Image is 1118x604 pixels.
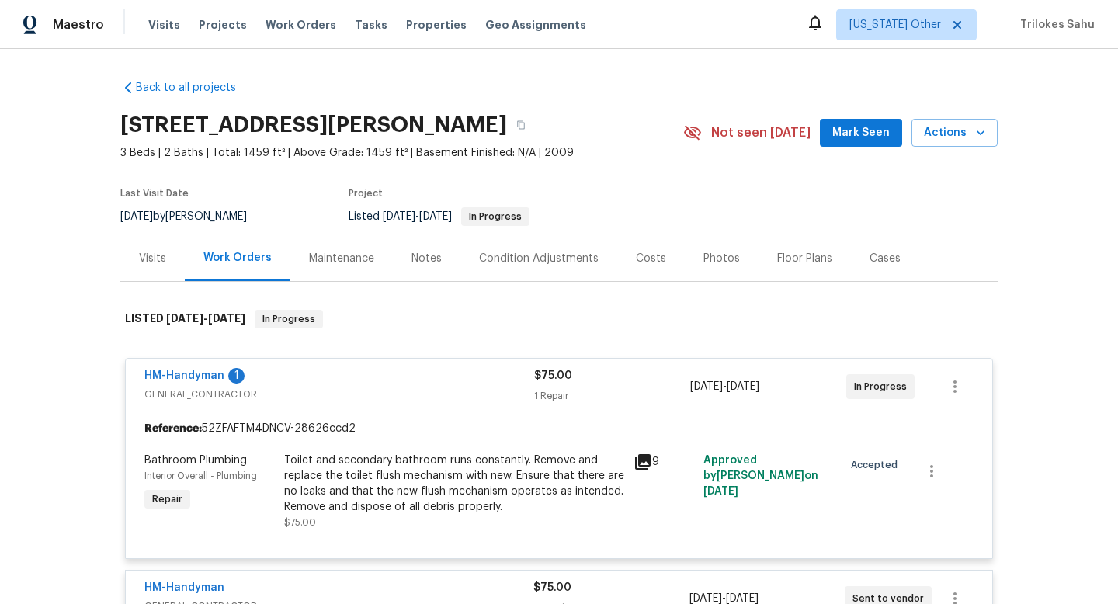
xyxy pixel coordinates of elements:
a: HM-Handyman [144,582,224,593]
span: Bathroom Plumbing [144,455,247,466]
div: Toilet and secondary bathroom runs constantly. Remove and replace the toilet flush mechanism with... [284,453,624,515]
h2: [STREET_ADDRESS][PERSON_NAME] [120,117,507,133]
span: 3 Beds | 2 Baths | Total: 1459 ft² | Above Grade: 1459 ft² | Basement Finished: N/A | 2009 [120,145,683,161]
span: $75.00 [533,582,571,593]
span: [DATE] [419,211,452,222]
span: Geo Assignments [485,17,586,33]
span: [DATE] [166,313,203,324]
span: Listed [349,211,529,222]
div: Notes [411,251,442,266]
span: [DATE] [689,593,722,604]
span: Accepted [851,457,904,473]
div: 9 [634,453,694,471]
span: - [383,211,452,222]
span: Not seen [DATE] [711,125,811,141]
div: LISTED [DATE]-[DATE]In Progress [120,294,998,344]
div: Photos [703,251,740,266]
div: by [PERSON_NAME] [120,207,266,226]
span: In Progress [463,212,528,221]
span: Tasks [355,19,387,30]
div: Costs [636,251,666,266]
span: [DATE] [208,313,245,324]
span: - [690,379,759,394]
span: Project [349,189,383,198]
div: 1 Repair [534,388,690,404]
span: Maestro [53,17,104,33]
span: Work Orders [266,17,336,33]
span: Last Visit Date [120,189,189,198]
button: Actions [911,119,998,148]
span: [DATE] [383,211,415,222]
div: Maintenance [309,251,374,266]
span: Properties [406,17,467,33]
span: In Progress [256,311,321,327]
span: Repair [146,491,189,507]
div: 1 [228,368,245,384]
span: [DATE] [726,593,759,604]
a: HM-Handyman [144,370,224,381]
span: [DATE] [690,381,723,392]
span: Approved by [PERSON_NAME] on [703,455,818,497]
button: Mark Seen [820,119,902,148]
button: Copy Address [507,111,535,139]
span: Trilokes Sahu [1014,17,1095,33]
h6: LISTED [125,310,245,328]
div: Work Orders [203,250,272,266]
div: Condition Adjustments [479,251,599,266]
span: [DATE] [703,486,738,497]
span: Projects [199,17,247,33]
div: 52ZFAFTM4DNCV-28626ccd2 [126,415,992,443]
span: [DATE] [727,381,759,392]
b: Reference: [144,421,202,436]
span: GENERAL_CONTRACTOR [144,387,534,402]
a: Back to all projects [120,80,269,95]
span: [US_STATE] Other [849,17,941,33]
span: $75.00 [534,370,572,381]
span: Interior Overall - Plumbing [144,471,257,481]
span: In Progress [854,379,913,394]
span: Visits [148,17,180,33]
span: Mark Seen [832,123,890,143]
span: - [166,313,245,324]
div: Cases [870,251,901,266]
div: Floor Plans [777,251,832,266]
span: [DATE] [120,211,153,222]
div: Visits [139,251,166,266]
span: $75.00 [284,518,316,527]
span: Actions [924,123,985,143]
